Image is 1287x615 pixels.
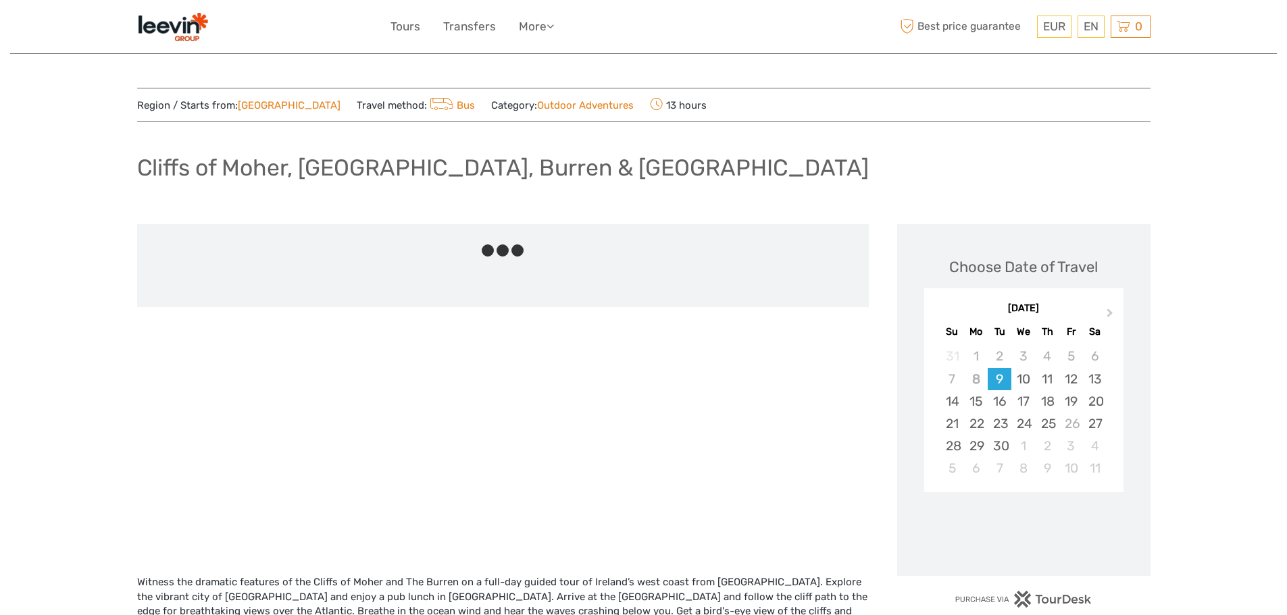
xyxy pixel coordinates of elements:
h1: Cliffs of Moher, [GEOGRAPHIC_DATA], Burren & [GEOGRAPHIC_DATA] [137,154,869,182]
div: Choose Sunday, September 28th, 2025 [940,435,964,457]
div: Choose Friday, September 12th, 2025 [1059,368,1083,390]
div: Choose Thursday, October 2nd, 2025 [1036,435,1059,457]
div: Choose Thursday, September 18th, 2025 [1036,390,1059,412]
span: 13 hours [650,95,707,114]
div: Tu [988,323,1011,341]
div: Choose Saturday, September 20th, 2025 [1083,390,1107,412]
div: Choose Sunday, September 14th, 2025 [940,390,964,412]
div: Choose Saturday, September 13th, 2025 [1083,368,1107,390]
div: Choose Monday, September 22nd, 2025 [964,412,988,435]
a: [GEOGRAPHIC_DATA] [238,99,340,111]
div: month 2025-09 [928,345,1119,479]
div: Choose Friday, September 19th, 2025 [1059,390,1083,412]
div: Choose Tuesday, September 9th, 2025 [988,368,1011,390]
div: Su [940,323,964,341]
div: Choose Monday, September 29th, 2025 [964,435,988,457]
a: Bus [427,99,476,111]
div: Choose Sunday, October 5th, 2025 [940,457,964,479]
div: Choose Tuesday, September 16th, 2025 [988,390,1011,412]
span: Best price guarantee [897,16,1034,38]
div: Choose Tuesday, October 7th, 2025 [988,457,1011,479]
div: Choose Wednesday, October 8th, 2025 [1011,457,1035,479]
div: Not available Monday, September 1st, 2025 [964,345,988,367]
div: Not available Monday, September 8th, 2025 [964,368,988,390]
div: Fr [1059,323,1083,341]
div: Choose Saturday, October 11th, 2025 [1083,457,1107,479]
div: We [1011,323,1035,341]
a: Outdoor Adventures [537,99,634,111]
div: Sa [1083,323,1107,341]
div: Choose Thursday, October 9th, 2025 [1036,457,1059,479]
div: Not available Tuesday, September 2nd, 2025 [988,345,1011,367]
div: Th [1036,323,1059,341]
span: Category: [491,99,634,113]
span: 0 [1133,20,1144,33]
div: Not available Thursday, September 4th, 2025 [1036,345,1059,367]
div: Choose Monday, September 15th, 2025 [964,390,988,412]
img: 2366-9a630715-f217-4e31-8482-dcd93f7091a8_logo_small.png [137,10,209,43]
div: Choose Friday, October 10th, 2025 [1059,457,1083,479]
div: [DATE] [924,302,1124,316]
div: Choose Wednesday, September 17th, 2025 [1011,390,1035,412]
div: Choose Saturday, October 4th, 2025 [1083,435,1107,457]
div: Not available Sunday, September 7th, 2025 [940,368,964,390]
div: Not available Friday, September 5th, 2025 [1059,345,1083,367]
a: Transfers [443,17,496,36]
div: Choose Monday, October 6th, 2025 [964,457,988,479]
div: Not available Saturday, September 6th, 2025 [1083,345,1107,367]
span: Travel method: [357,95,476,114]
span: Region / Starts from: [137,99,340,113]
div: Not available Wednesday, September 3rd, 2025 [1011,345,1035,367]
div: Mo [964,323,988,341]
div: Choose Wednesday, October 1st, 2025 [1011,435,1035,457]
img: PurchaseViaTourDesk.png [955,591,1092,608]
div: Choose Saturday, September 27th, 2025 [1083,412,1107,435]
div: Choose Tuesday, September 30th, 2025 [988,435,1011,457]
span: EUR [1043,20,1065,33]
div: Choose Thursday, September 25th, 2025 [1036,412,1059,435]
div: Choose Wednesday, September 24th, 2025 [1011,412,1035,435]
div: Choose Thursday, September 11th, 2025 [1036,368,1059,390]
div: Loading... [1019,527,1028,536]
div: Choose Friday, October 3rd, 2025 [1059,435,1083,457]
div: Not available Friday, September 26th, 2025 [1059,412,1083,435]
a: More [519,17,554,36]
button: Next Month [1101,305,1122,327]
div: Choose Wednesday, September 10th, 2025 [1011,368,1035,390]
div: Choose Sunday, September 21st, 2025 [940,412,964,435]
div: Choose Tuesday, September 23rd, 2025 [988,412,1011,435]
div: EN [1078,16,1105,38]
a: Tours [390,17,420,36]
div: Choose Date of Travel [949,257,1098,277]
div: Not available Sunday, August 31st, 2025 [940,345,964,367]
